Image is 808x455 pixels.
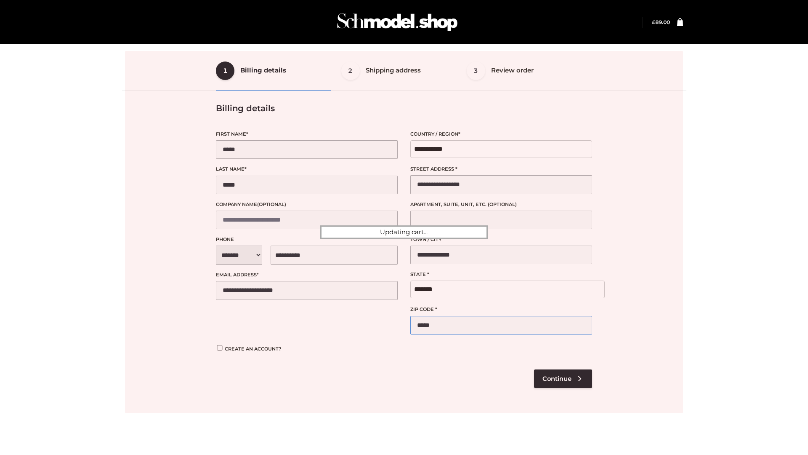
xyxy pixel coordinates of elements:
bdi: 89.00 [652,19,670,25]
img: Schmodel Admin 964 [334,5,460,39]
a: £89.00 [652,19,670,25]
span: £ [652,19,655,25]
div: Updating cart... [320,225,488,239]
